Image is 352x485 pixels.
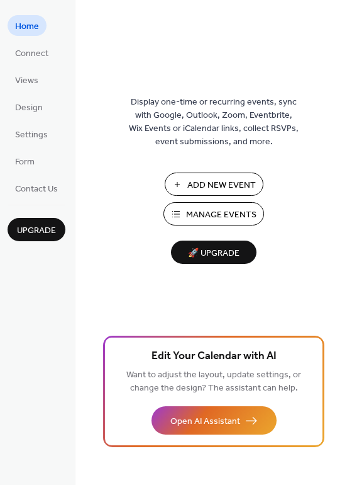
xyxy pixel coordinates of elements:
[8,42,56,63] a: Connect
[8,15,47,36] a: Home
[8,151,42,171] a: Form
[15,20,39,33] span: Home
[171,241,256,264] button: 🚀 Upgrade
[8,69,46,90] a: Views
[129,96,299,149] span: Display one-time or recurring events, sync with Google, Outlook, Zoom, Eventbrite, Wix Events or ...
[186,208,256,222] span: Manage Events
[15,183,58,196] span: Contact Us
[151,348,277,365] span: Edit Your Calendar with AI
[165,173,263,196] button: Add New Event
[126,367,301,397] span: Want to adjust the layout, update settings, or change the design? The assistant can help.
[15,47,48,60] span: Connect
[15,101,43,115] span: Design
[179,245,249,262] span: 🚀 Upgrade
[15,128,48,142] span: Settings
[187,179,256,192] span: Add New Event
[170,415,240,428] span: Open AI Assistant
[8,178,65,198] a: Contact Us
[8,218,65,241] button: Upgrade
[15,156,35,169] span: Form
[163,202,264,225] button: Manage Events
[8,123,55,144] a: Settings
[151,406,277,435] button: Open AI Assistant
[17,224,56,237] span: Upgrade
[8,96,50,117] a: Design
[15,74,38,88] span: Views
